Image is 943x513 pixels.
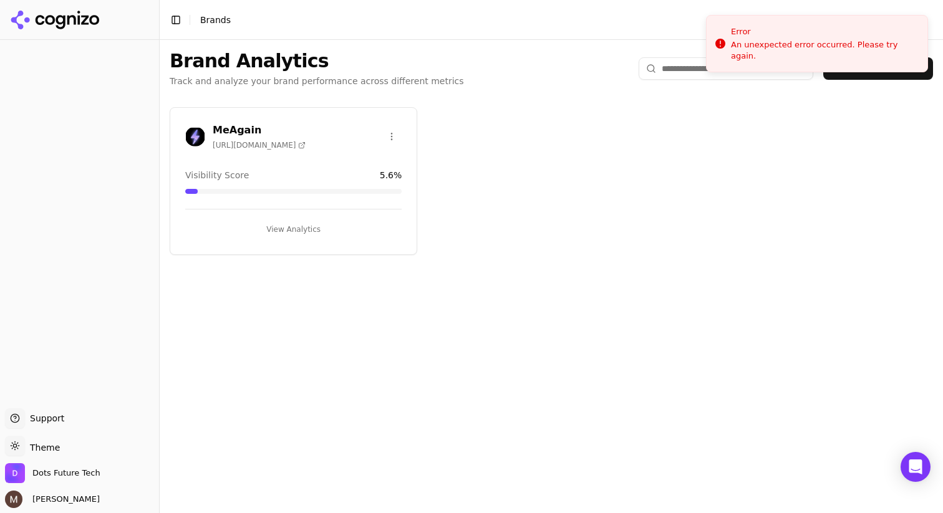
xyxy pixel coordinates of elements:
img: MeAgain [185,127,205,146]
button: View Analytics [185,219,402,239]
span: 5.6 % [380,169,402,181]
img: Martyn Strydom [5,491,22,508]
div: Error [731,26,917,38]
nav: breadcrumb [200,14,231,26]
span: [URL][DOMAIN_NAME] [213,140,306,150]
span: Support [25,412,64,424]
h3: MeAgain [213,123,306,138]
span: Theme [25,443,60,453]
p: Track and analyze your brand performance across different metrics [170,75,464,87]
span: Dots Future Tech [32,467,100,479]
span: Visibility Score [185,169,249,181]
h1: Brand Analytics [170,50,464,72]
button: Open user button [5,491,100,508]
div: Open Intercom Messenger [901,452,931,482]
img: Dots Future Tech [5,463,25,483]
button: Open organization switcher [5,463,100,483]
span: Brands [200,15,231,25]
div: An unexpected error occurred. Please try again. [731,39,917,62]
span: [PERSON_NAME] [27,494,100,505]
